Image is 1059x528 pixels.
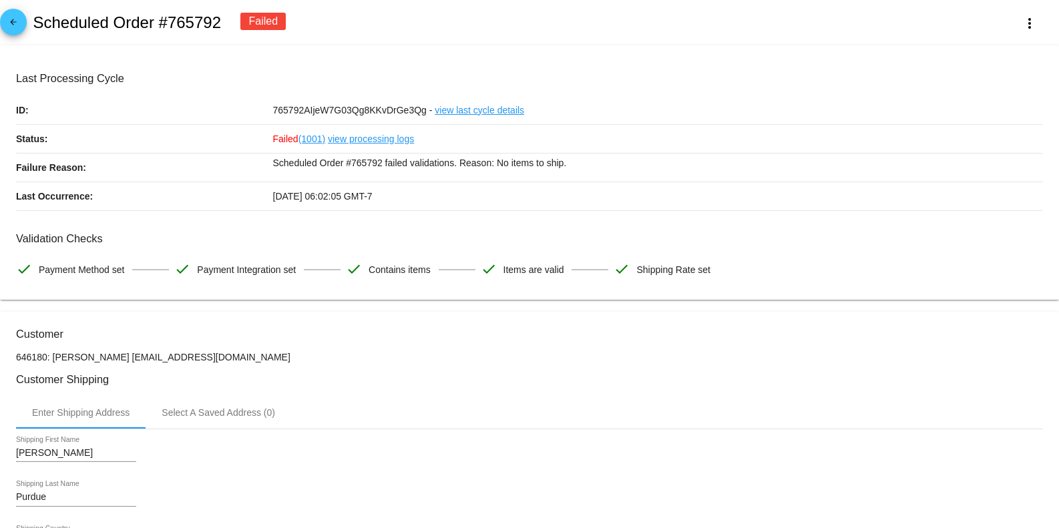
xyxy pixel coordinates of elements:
p: ID: [16,96,273,124]
mat-icon: check [174,261,190,277]
span: Items are valid [503,256,564,284]
a: view processing logs [328,125,414,153]
h3: Customer [16,328,1043,340]
h2: Scheduled Order #765792 [33,13,221,32]
div: Enter Shipping Address [32,407,130,418]
span: Payment Integration set [197,256,296,284]
p: Scheduled Order #765792 failed validations. Reason: No items to ship. [273,154,1044,172]
span: Shipping Rate set [636,256,710,284]
p: Status: [16,125,273,153]
span: [DATE] 06:02:05 GMT-7 [273,191,373,202]
p: Failure Reason: [16,154,273,182]
mat-icon: check [346,261,362,277]
input: Shipping First Name [16,448,136,459]
span: 765792AIjeW7G03Qg8KKvDrGe3Qg - [273,105,433,115]
p: Last Occurrence: [16,182,273,210]
a: (1001) [298,125,325,153]
h3: Last Processing Cycle [16,72,1043,85]
h3: Customer Shipping [16,373,1043,386]
mat-icon: check [481,261,497,277]
a: view last cycle details [435,96,524,124]
div: Select A Saved Address (0) [162,407,275,418]
span: Failed [273,134,326,144]
mat-icon: arrow_back [5,17,21,33]
span: Contains items [369,256,431,284]
mat-icon: check [614,261,630,277]
h3: Validation Checks [16,232,1043,245]
input: Shipping Last Name [16,492,136,503]
span: Payment Method set [39,256,124,284]
mat-icon: check [16,261,32,277]
mat-icon: more_vert [1022,15,1038,31]
div: Failed [240,13,286,30]
p: 646180: [PERSON_NAME] [EMAIL_ADDRESS][DOMAIN_NAME] [16,352,1043,362]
